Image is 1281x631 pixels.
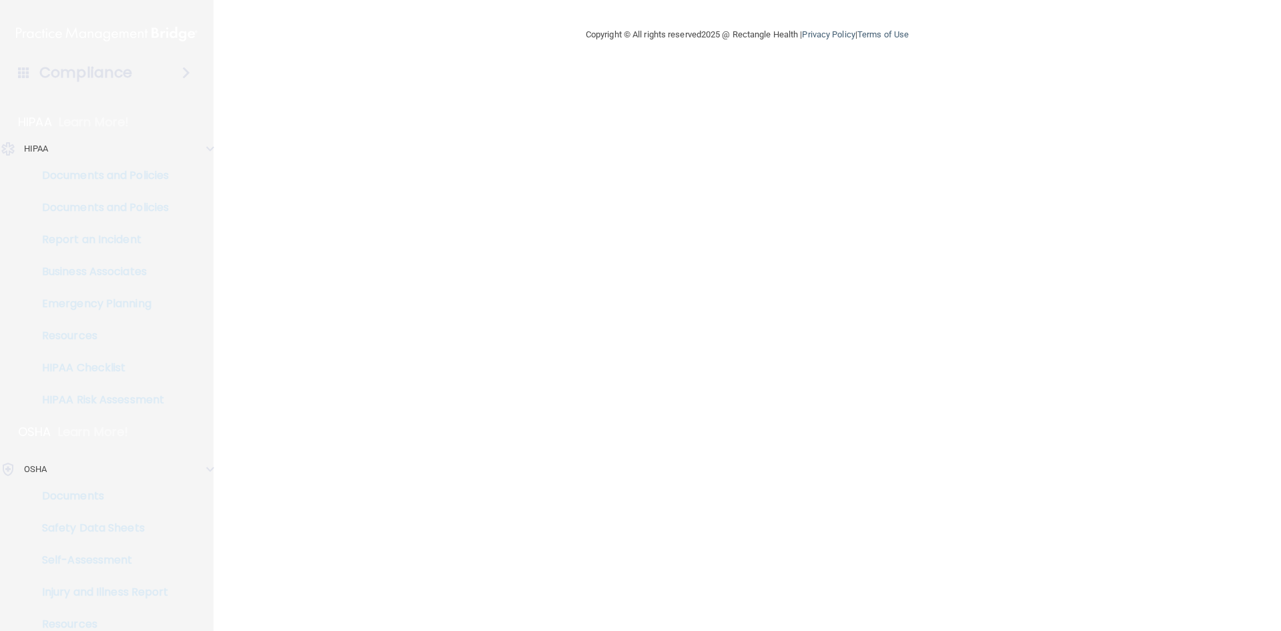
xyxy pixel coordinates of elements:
[9,329,191,343] p: Resources
[9,201,191,214] p: Documents and Policies
[58,424,129,440] p: Learn More!
[504,13,991,56] div: Copyright © All rights reserved 2025 @ Rectangle Health | |
[24,141,49,157] p: HIPAA
[9,233,191,246] p: Report an Incident
[24,461,47,477] p: OSHA
[39,63,132,82] h4: Compliance
[16,21,197,47] img: PMB logo
[9,554,191,567] p: Self-Assessment
[857,29,909,39] a: Terms of Use
[9,586,191,599] p: Injury and Illness Report
[9,521,191,535] p: Safety Data Sheets
[9,489,191,503] p: Documents
[9,169,191,182] p: Documents and Policies
[18,114,52,130] p: HIPAA
[9,265,191,278] p: Business Associates
[59,114,129,130] p: Learn More!
[9,393,191,407] p: HIPAA Risk Assessment
[18,424,51,440] p: OSHA
[802,29,855,39] a: Privacy Policy
[9,361,191,375] p: HIPAA Checklist
[9,297,191,310] p: Emergency Planning
[9,618,191,631] p: Resources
